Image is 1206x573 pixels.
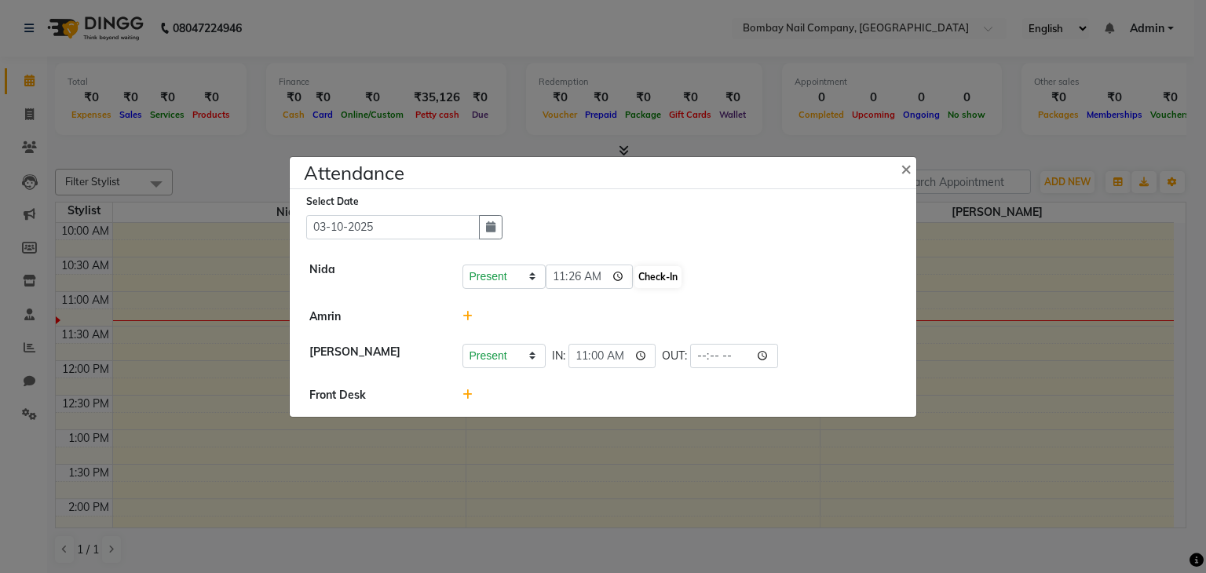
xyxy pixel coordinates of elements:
div: Amrin [298,308,451,325]
h4: Attendance [304,159,404,187]
span: IN: [552,348,565,364]
button: Close [888,146,927,190]
span: OUT: [662,348,687,364]
span: × [901,156,912,180]
div: Nida [298,261,451,290]
div: [PERSON_NAME] [298,344,451,368]
button: Check-In [634,266,682,288]
label: Select Date [306,195,359,209]
input: Select date [306,215,480,239]
div: Front Desk [298,387,451,403]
